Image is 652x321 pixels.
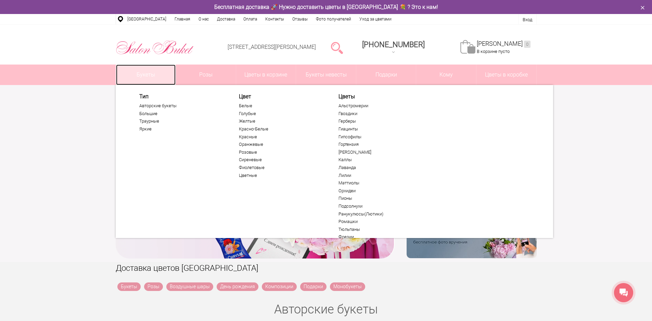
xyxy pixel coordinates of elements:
[213,14,239,24] a: Доставка
[338,118,423,124] a: Герберы
[300,282,327,291] a: Подарки
[176,65,236,85] a: Розы
[338,219,423,224] a: Ромашки
[338,204,423,209] a: Подсолнухи
[170,14,194,24] a: Главная
[312,14,355,24] a: Фото получателей
[228,44,316,50] a: [STREET_ADDRESS][PERSON_NAME]
[338,126,423,132] a: Гиацинты
[416,65,476,85] span: Кому
[296,65,356,85] a: Букеты невесты
[116,262,537,274] h1: Доставка цветов [GEOGRAPHIC_DATA]
[477,49,510,54] span: В корзине пусто
[239,134,323,140] a: Красные
[338,150,423,155] a: [PERSON_NAME]
[355,14,396,24] a: Уход за цветами
[116,39,194,56] img: Цветы Нижний Новгород
[239,126,323,132] a: Красно-Белые
[338,157,423,163] a: Каллы
[239,165,323,170] a: Фиолетовые
[123,14,170,24] a: [GEOGRAPHIC_DATA]
[476,65,536,85] a: Цветы в коробке
[239,103,323,109] a: Белые
[362,40,425,49] span: [PHONE_NUMBER]
[139,118,223,124] a: Траурные
[338,173,423,178] a: Лилии
[338,142,423,147] a: Гортензия
[239,173,323,178] a: Цветные
[338,211,423,217] a: Ранукулюсы(Лютики)
[236,65,296,85] a: Цветы в корзине
[338,165,423,170] a: Лаванда
[523,17,532,22] a: Вход
[338,93,423,100] a: Цветы
[261,14,288,24] a: Контакты
[217,282,258,291] a: День рождения
[239,111,323,116] a: Голубые
[139,93,223,100] span: Тип
[144,282,163,291] a: Розы
[274,302,378,317] a: Авторские букеты
[117,282,141,291] a: Букеты
[338,234,423,240] a: Фрезии
[338,134,423,140] a: Гипсофилы
[111,3,542,11] div: Бесплатная доставка 🚀 Нужно доставить цветы в [GEOGRAPHIC_DATA] 💐 ? Это к нам!
[338,188,423,194] a: Орхидеи
[239,157,323,163] a: Сиреневые
[166,282,213,291] a: Воздушные шары
[338,103,423,109] a: Альстромерии
[524,41,530,48] ins: 0
[239,150,323,155] a: Розовые
[194,14,213,24] a: О нас
[338,111,423,116] a: Гвоздики
[239,142,323,147] a: Оранжевые
[239,93,323,100] span: Цвет
[338,227,423,232] a: Тюльпаны
[139,111,223,116] a: Большие
[239,118,323,124] a: Желтые
[239,14,261,24] a: Оплата
[116,65,176,85] a: Букеты
[358,38,429,57] a: [PHONE_NUMBER]
[338,196,423,201] a: Пионы
[262,282,297,291] a: Композиции
[338,180,423,186] a: Маттиолы
[330,282,365,291] a: Монобукеты
[477,40,530,48] a: [PERSON_NAME]
[139,126,223,132] a: Яркие
[356,65,416,85] a: Подарки
[288,14,312,24] a: Отзывы
[139,103,223,109] a: Авторские букеты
